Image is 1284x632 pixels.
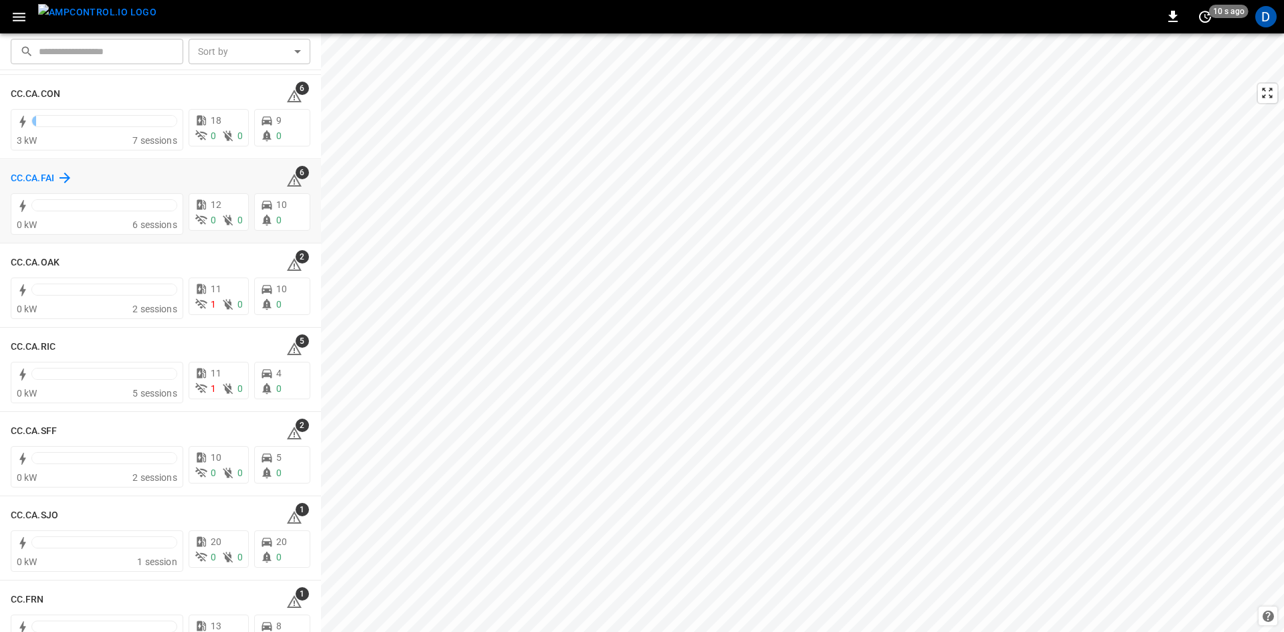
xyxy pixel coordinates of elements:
span: 10 s ago [1209,5,1249,18]
span: 11 [211,284,221,294]
span: 2 sessions [132,472,177,483]
span: 9 [276,115,282,126]
button: set refresh interval [1194,6,1216,27]
span: 0 kW [17,556,37,567]
canvas: Map [321,33,1284,632]
span: 3 kW [17,135,37,146]
span: 0 [276,552,282,562]
span: 0 [211,130,216,141]
span: 6 [296,82,309,95]
span: 5 sessions [132,388,177,399]
span: 0 [276,383,282,394]
h6: CC.CA.SFF [11,424,57,439]
span: 2 [296,250,309,264]
span: 1 [296,587,309,601]
img: ampcontrol.io logo [38,4,156,21]
h6: CC.CA.CON [11,87,60,102]
span: 10 [211,452,221,463]
div: profile-icon [1255,6,1277,27]
span: 0 [211,215,216,225]
span: 1 [211,299,216,310]
span: 2 [296,419,309,432]
span: 11 [211,368,221,379]
span: 0 kW [17,472,37,483]
span: 0 [211,467,216,478]
h6: CC.CA.RIC [11,340,56,354]
span: 6 [296,166,309,179]
span: 0 [237,215,243,225]
span: 2 sessions [132,304,177,314]
span: 0 kW [17,219,37,230]
span: 1 [296,503,309,516]
span: 0 kW [17,388,37,399]
span: 0 [237,130,243,141]
span: 8 [276,621,282,631]
span: 0 [276,130,282,141]
span: 1 [211,383,216,394]
span: 0 kW [17,304,37,314]
h6: CC.FRN [11,593,44,607]
span: 0 [237,383,243,394]
span: 0 [237,552,243,562]
span: 0 [211,552,216,562]
span: 13 [211,621,221,631]
span: 10 [276,199,287,210]
span: 18 [211,115,221,126]
span: 12 [211,199,221,210]
span: 10 [276,284,287,294]
span: 0 [276,467,282,478]
span: 0 [276,299,282,310]
span: 5 [276,452,282,463]
span: 0 [276,215,282,225]
h6: CC.CA.OAK [11,255,60,270]
span: 0 [237,299,243,310]
span: 6 sessions [132,219,177,230]
span: 20 [276,536,287,547]
span: 5 [296,334,309,348]
span: 4 [276,368,282,379]
h6: CC.CA.SJO [11,508,58,523]
span: 7 sessions [132,135,177,146]
span: 20 [211,536,221,547]
span: 1 session [137,556,177,567]
h6: CC.CA.FAI [11,171,54,186]
span: 0 [237,467,243,478]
